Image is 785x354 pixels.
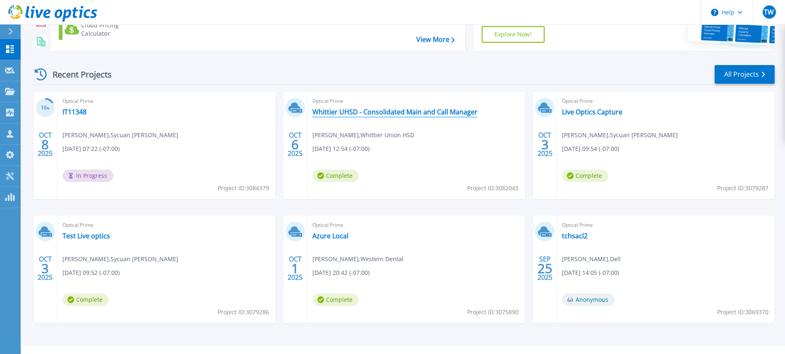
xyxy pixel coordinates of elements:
[312,255,403,264] span: [PERSON_NAME] , Western Dental
[312,144,370,153] span: [DATE] 12:54 (-07:00)
[312,221,520,230] span: Optical Prime
[562,170,608,182] span: Complete
[218,308,269,317] span: Project ID: 3079286
[715,65,775,84] a: All Projects
[538,265,552,272] span: 25
[537,129,553,160] div: OCT 2025
[62,221,270,230] span: Optical Prime
[562,221,770,230] span: Optical Prime
[537,253,553,284] div: SEP 2025
[291,265,299,272] span: 1
[562,144,619,153] span: [DATE] 09:54 (-07:00)
[62,232,110,240] a: Test Live optics
[62,293,109,306] span: Complete
[416,36,455,44] a: View More
[562,232,588,240] a: tchsacl2
[482,26,545,43] a: Explore Now!
[467,308,519,317] span: Project ID: 3075890
[312,293,359,306] span: Complete
[47,106,50,110] span: %
[467,184,519,193] span: Project ID: 3082043
[62,97,270,106] span: Optical Prime
[764,9,774,15] span: TW
[541,141,549,148] span: 3
[59,19,151,40] a: Cloud Pricing Calculator
[37,253,53,284] div: OCT 2025
[218,184,269,193] span: Project ID: 3084379
[312,97,520,106] span: Optical Prime
[312,268,370,277] span: [DATE] 20:42 (-07:00)
[62,255,178,264] span: [PERSON_NAME] , Sycuan [PERSON_NAME]
[717,184,768,193] span: Project ID: 3079287
[562,255,621,264] span: [PERSON_NAME] , Dell
[291,141,299,148] span: 6
[81,21,147,38] div: Cloud Pricing Calculator
[312,232,348,240] a: Azure Local
[562,131,678,140] span: [PERSON_NAME] , Sycuan [PERSON_NAME]
[562,108,622,116] a: Live Optics Capture
[32,64,123,85] div: Recent Projects
[312,108,478,116] a: Whittier UHSD - Consolidated Main and Call Manager
[562,97,770,106] span: Optical Prime
[62,170,113,182] span: In Progress
[62,131,178,140] span: [PERSON_NAME] , Sycuan [PERSON_NAME]
[41,141,49,148] span: 8
[287,129,303,160] div: OCT 2025
[287,253,303,284] div: OCT 2025
[312,170,359,182] span: Complete
[312,131,414,140] span: [PERSON_NAME] , Whittier Union HSD
[36,103,55,113] h3: 16
[37,129,53,160] div: OCT 2025
[41,265,49,272] span: 3
[717,308,768,317] span: Project ID: 3069370
[62,144,120,153] span: [DATE] 07:22 (-07:00)
[62,108,86,116] a: IT11348
[562,293,615,306] span: Anonymous
[562,268,619,277] span: [DATE] 14:05 (-07:00)
[62,268,120,277] span: [DATE] 09:52 (-07:00)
